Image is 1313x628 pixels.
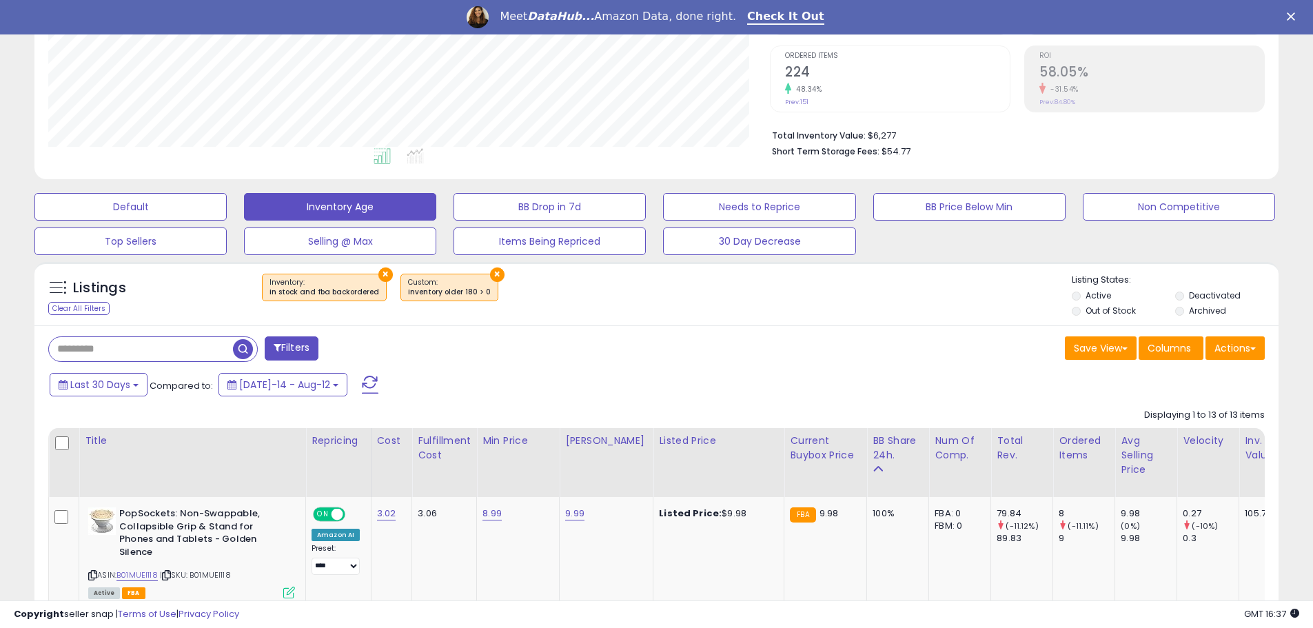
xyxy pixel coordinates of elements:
button: × [378,267,393,282]
button: Default [34,193,227,221]
label: Out of Stock [1086,305,1136,316]
div: BB Share 24h. [873,434,923,463]
h2: 224 [785,64,1010,83]
div: 79.84 [997,507,1052,520]
button: [DATE]-14 - Aug-12 [218,373,347,396]
div: Ordered Items [1059,434,1109,463]
div: in stock and fba backordered [269,287,379,297]
img: 51I5UpVcLGL._SL40_.jpg [88,507,116,535]
div: 9 [1059,532,1114,545]
span: OFF [343,509,365,520]
button: × [490,267,505,282]
div: Num of Comp. [935,434,985,463]
span: 9.98 [820,507,839,520]
span: Last 30 Days [70,378,130,392]
a: 9.99 [565,507,584,520]
b: PopSockets: Non-Swappable, Collapsible Grip & Stand for Phones and Tablets - Golden Silence [119,507,287,562]
small: (-11.11%) [1068,520,1098,531]
div: inventory older 180 > 0 [408,287,491,297]
div: Amazon AI [312,529,360,541]
span: Inventory : [269,277,379,298]
div: $9.98 [659,507,773,520]
span: ON [314,509,332,520]
button: Non Competitive [1083,193,1275,221]
div: Min Price [482,434,553,448]
h2: 58.05% [1039,64,1264,83]
button: Inventory Age [244,193,436,221]
i: DataHub... [527,10,594,23]
div: FBA: 0 [935,507,980,520]
h5: Listings [73,278,126,298]
strong: Copyright [14,607,64,620]
button: Columns [1139,336,1203,360]
button: Top Sellers [34,227,227,255]
div: seller snap | | [14,608,239,621]
div: 105.70 [1245,507,1281,520]
small: FBA [790,507,815,523]
div: Avg Selling Price [1121,434,1171,477]
b: Total Inventory Value: [772,130,866,141]
div: Title [85,434,300,448]
small: (-10%) [1192,520,1218,531]
span: [DATE]-14 - Aug-12 [239,378,330,392]
span: Ordered Items [785,52,1010,60]
p: Listing States: [1072,274,1279,287]
div: Meet Amazon Data, done right. [500,10,736,23]
span: ROI [1039,52,1264,60]
small: (0%) [1121,520,1140,531]
div: Cost [377,434,407,448]
div: Listed Price [659,434,778,448]
div: 9.98 [1121,532,1177,545]
div: Clear All Filters [48,302,110,315]
span: Compared to: [150,379,213,392]
b: Short Term Storage Fees: [772,145,879,157]
div: 89.83 [997,532,1052,545]
button: 30 Day Decrease [663,227,855,255]
div: Current Buybox Price [790,434,861,463]
span: | SKU: B01MUEI118 [160,569,231,580]
small: (-11.12%) [1006,520,1038,531]
div: 0.3 [1183,532,1239,545]
a: B01MUEI118 [116,569,158,581]
label: Archived [1189,305,1226,316]
small: Prev: 151 [785,98,808,106]
button: Filters [265,336,318,361]
div: Total Rev. [997,434,1047,463]
li: $6,277 [772,126,1254,143]
div: [PERSON_NAME] [565,434,647,448]
div: Repricing [312,434,365,448]
button: Selling @ Max [244,227,436,255]
button: Last 30 Days [50,373,147,396]
small: -31.54% [1046,84,1079,94]
span: $54.77 [882,145,910,158]
button: BB Price Below Min [873,193,1066,221]
div: Fulfillment Cost [418,434,471,463]
div: 0.27 [1183,507,1239,520]
small: Prev: 84.80% [1039,98,1075,106]
div: 9.98 [1121,507,1177,520]
button: BB Drop in 7d [454,193,646,221]
label: Deactivated [1189,290,1241,301]
label: Active [1086,290,1111,301]
b: Listed Price: [659,507,722,520]
div: Inv. value [1245,434,1285,463]
div: Preset: [312,544,360,575]
div: Displaying 1 to 13 of 13 items [1144,409,1265,422]
small: 48.34% [791,84,822,94]
div: Velocity [1183,434,1233,448]
span: Custom: [408,277,491,298]
div: Close [1287,12,1301,21]
a: Privacy Policy [179,607,239,620]
div: 8 [1059,507,1114,520]
button: Save View [1065,336,1137,360]
a: Terms of Use [118,607,176,620]
button: Actions [1205,336,1265,360]
div: 100% [873,507,918,520]
a: 8.99 [482,507,502,520]
div: FBM: 0 [935,520,980,532]
a: Check It Out [747,10,824,25]
button: Items Being Repriced [454,227,646,255]
span: 2025-09-12 16:37 GMT [1244,607,1299,620]
span: Columns [1148,341,1191,355]
a: 3.02 [377,507,396,520]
